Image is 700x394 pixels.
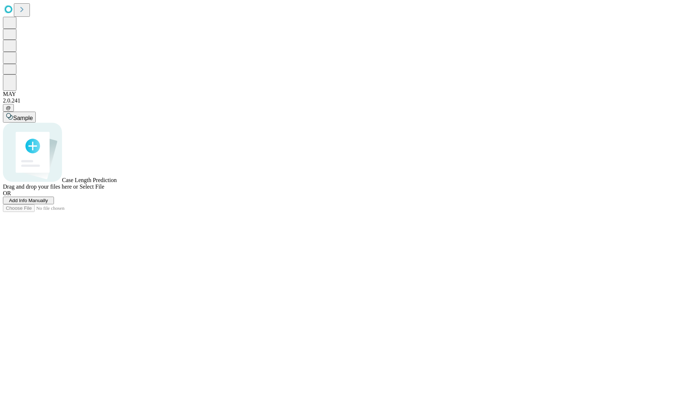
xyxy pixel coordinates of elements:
button: Add Info Manually [3,197,54,204]
span: Sample [13,115,33,121]
button: Sample [3,112,36,123]
span: Add Info Manually [9,198,48,203]
span: Case Length Prediction [62,177,117,183]
span: Select File [79,184,104,190]
span: OR [3,190,11,196]
div: 2.0.241 [3,97,697,104]
span: Drag and drop your files here or [3,184,78,190]
div: MAY [3,91,697,97]
span: @ [6,105,11,111]
button: @ [3,104,14,112]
